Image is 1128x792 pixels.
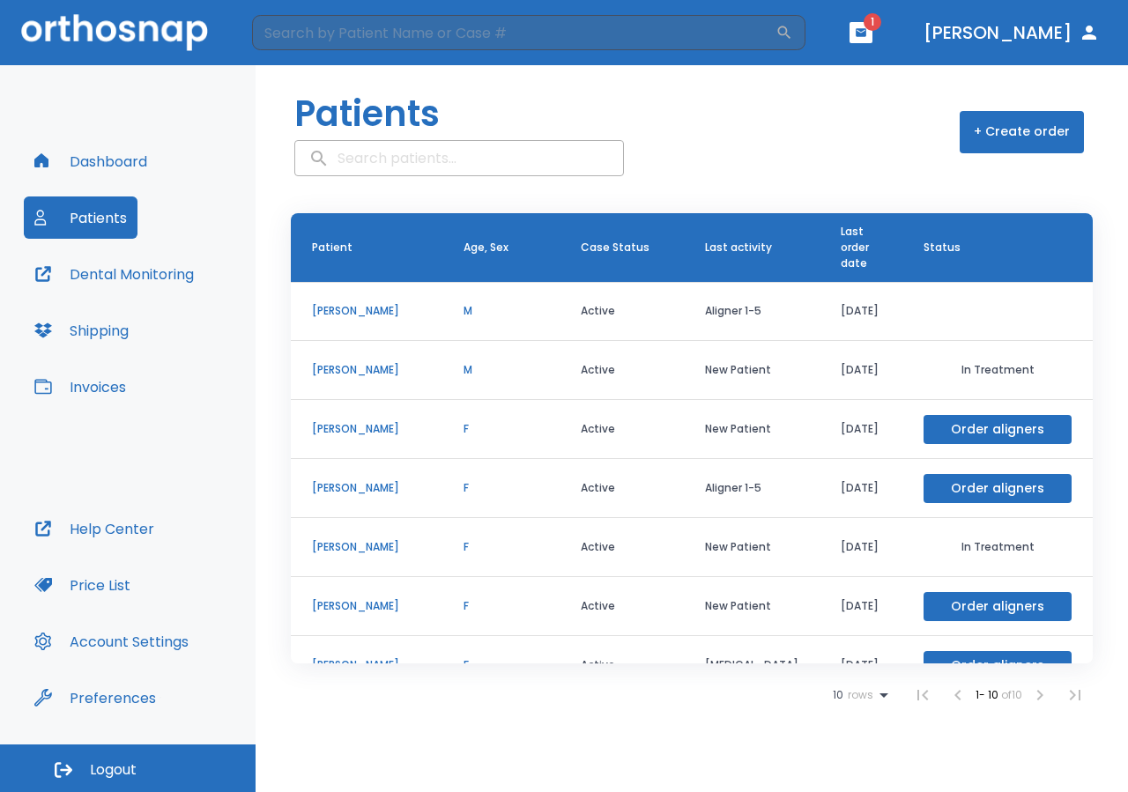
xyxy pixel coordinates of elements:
p: M [464,303,538,319]
span: Case Status [581,240,649,255]
td: Active [560,400,684,459]
button: Order aligners [924,474,1072,503]
button: Patients [24,196,137,239]
button: [PERSON_NAME] [916,17,1107,48]
p: [PERSON_NAME] [312,598,421,614]
p: [PERSON_NAME] [312,657,421,673]
button: Order aligners [924,592,1072,621]
button: Account Settings [24,620,199,662]
button: Help Center [24,507,165,550]
button: Dental Monitoring [24,253,204,295]
td: Active [560,459,684,518]
span: Patient [312,240,352,255]
button: Preferences [24,677,167,719]
p: In Treatment [924,539,1072,555]
button: + Create order [960,111,1084,153]
td: [DATE] [820,400,902,459]
p: F [464,421,538,437]
span: 1 [864,13,881,31]
p: F [464,598,538,614]
td: Active [560,341,684,400]
p: M [464,362,538,378]
button: Order aligners [924,651,1072,680]
td: New Patient [684,518,820,577]
td: New Patient [684,577,820,636]
td: Active [560,636,684,695]
td: New Patient [684,341,820,400]
td: [DATE] [820,282,902,341]
span: Last order date [841,224,869,271]
button: Shipping [24,309,139,352]
h1: Patients [294,87,440,140]
p: [PERSON_NAME] [312,303,421,319]
td: [DATE] [820,459,902,518]
div: Tooltip anchor [152,690,168,706]
td: Active [560,577,684,636]
input: Search by Patient Name or Case # [252,15,775,50]
button: Order aligners [924,415,1072,444]
span: Last activity [705,240,772,255]
button: Invoices [24,366,137,408]
p: [PERSON_NAME] [312,480,421,496]
td: New Patient [684,400,820,459]
button: Price List [24,564,141,606]
p: F [464,539,538,555]
img: Orthosnap [21,14,208,50]
td: [DATE] [820,577,902,636]
input: search [295,141,623,175]
td: [DATE] [820,636,902,695]
td: Aligner 1-5 [684,459,820,518]
p: F [464,480,538,496]
td: Active [560,518,684,577]
span: of 10 [1001,687,1022,702]
span: Logout [90,760,137,780]
p: F [464,657,538,673]
span: Age, Sex [464,240,508,255]
td: Aligner 1-5 [684,282,820,341]
span: 1 - 10 [976,687,1001,702]
td: Active [560,282,684,341]
td: [DATE] [820,518,902,577]
p: [PERSON_NAME] [312,362,421,378]
span: rows [843,689,873,701]
p: [PERSON_NAME] [312,421,421,437]
button: Dashboard [24,140,158,182]
p: [PERSON_NAME] [312,539,421,555]
td: [DATE] [820,341,902,400]
td: [MEDICAL_DATA] [684,636,820,695]
span: 10 [833,689,843,701]
span: Status [924,240,961,255]
p: In Treatment [924,362,1072,378]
